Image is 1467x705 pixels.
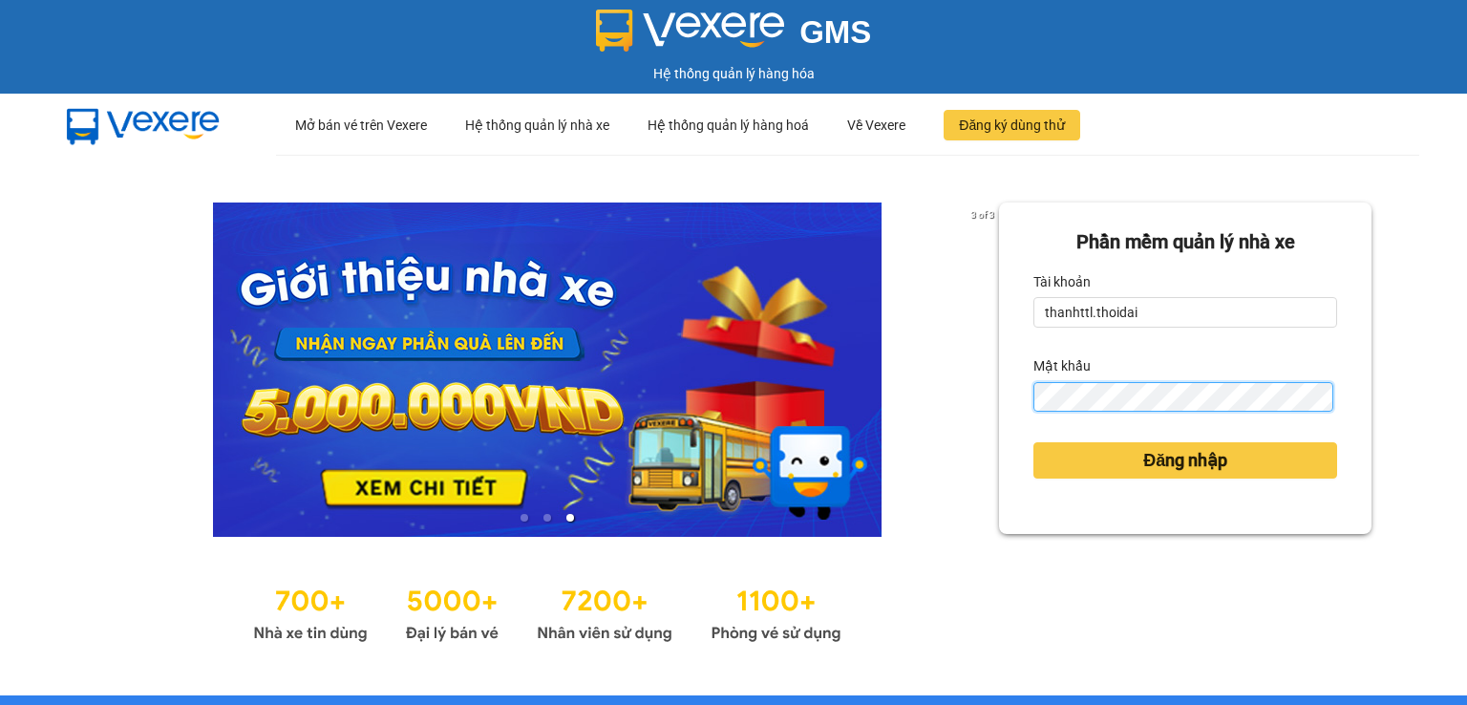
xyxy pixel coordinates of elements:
input: Mật khẩu [1033,382,1332,413]
label: Mật khẩu [1033,351,1091,381]
input: Tài khoản [1033,297,1337,328]
button: Đăng nhập [1033,442,1337,479]
button: next slide / item [972,203,999,537]
p: 3 of 3 [966,203,999,227]
div: Mở bán vé trên Vexere [295,95,427,156]
div: Phần mềm quản lý nhà xe [1033,227,1337,257]
div: Hệ thống quản lý nhà xe [465,95,609,156]
div: Hệ thống quản lý hàng hóa [5,63,1462,84]
li: slide item 2 [543,514,551,522]
span: Đăng ký dùng thử [959,115,1065,136]
button: Đăng ký dùng thử [944,110,1080,140]
button: previous slide / item [96,203,122,537]
li: slide item 3 [566,514,574,522]
label: Tài khoản [1033,267,1091,297]
img: mbUUG5Q.png [48,94,239,157]
span: GMS [799,14,871,50]
a: GMS [596,29,872,44]
div: Về Vexere [847,95,905,156]
img: logo 2 [596,10,785,52]
div: Hệ thống quản lý hàng hoá [648,95,809,156]
li: slide item 1 [521,514,528,522]
span: Đăng nhập [1143,447,1227,474]
img: Statistics.png [253,575,841,648]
